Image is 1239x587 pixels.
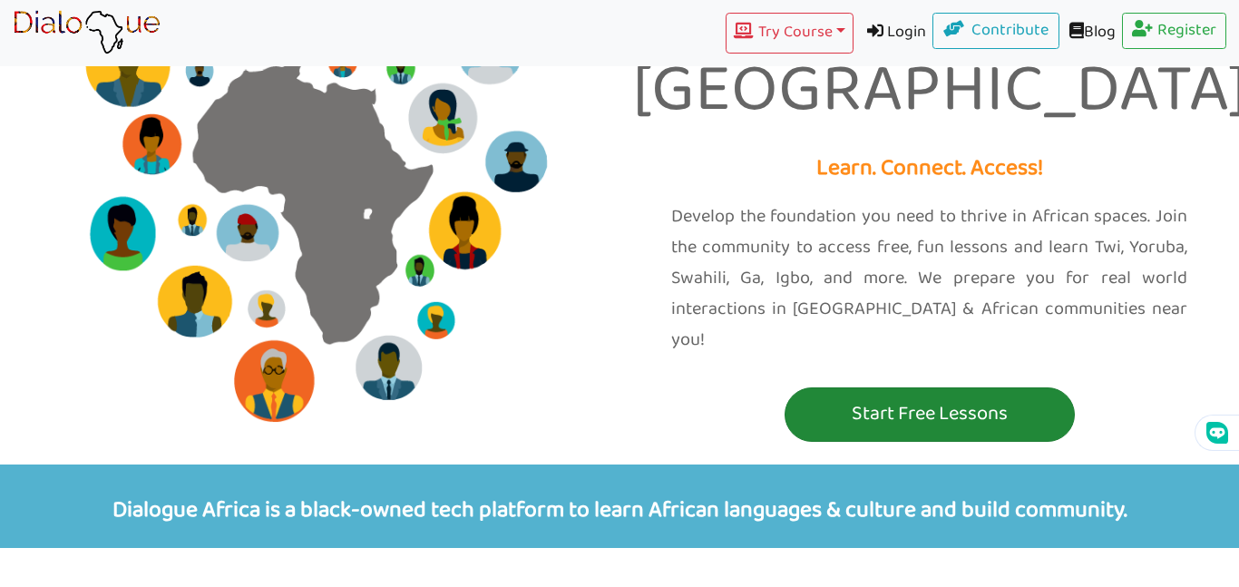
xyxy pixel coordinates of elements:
[633,387,1225,442] a: Start Free Lessons
[854,13,933,54] a: Login
[1122,13,1227,49] a: Register
[789,397,1070,431] p: Start Free Lessons
[932,13,1059,49] a: Contribute
[14,465,1225,549] p: Dialogue Africa is a black-owned tech platform to learn African languages & culture and build com...
[13,10,161,55] img: learn African language platform app
[726,13,853,54] button: Try Course
[1059,13,1122,54] a: Blog
[633,150,1225,189] p: Learn. Connect. Access!
[671,201,1187,356] p: Develop the foundation you need to thrive in African spaces. Join the community to access free, f...
[785,387,1075,442] button: Start Free Lessons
